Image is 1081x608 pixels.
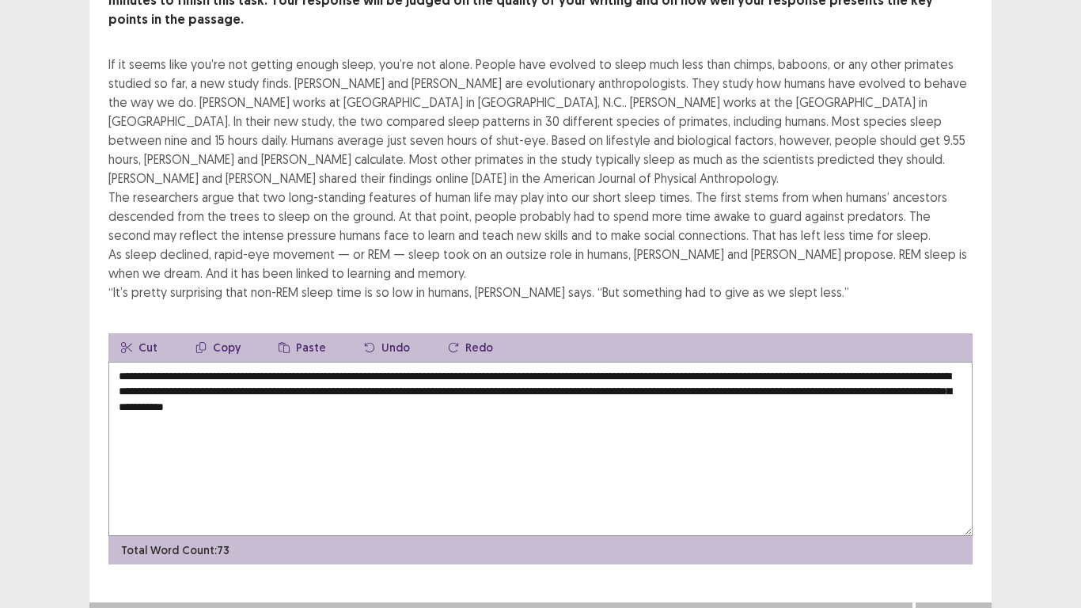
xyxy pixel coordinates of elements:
button: Paste [266,333,339,362]
button: Cut [108,333,170,362]
button: Undo [351,333,423,362]
p: Total Word Count: 73 [121,542,229,559]
button: Redo [435,333,506,362]
div: If it seems like you’re not getting enough sleep, you’re not alone. People have evolved to sleep ... [108,55,973,302]
button: Copy [183,333,253,362]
